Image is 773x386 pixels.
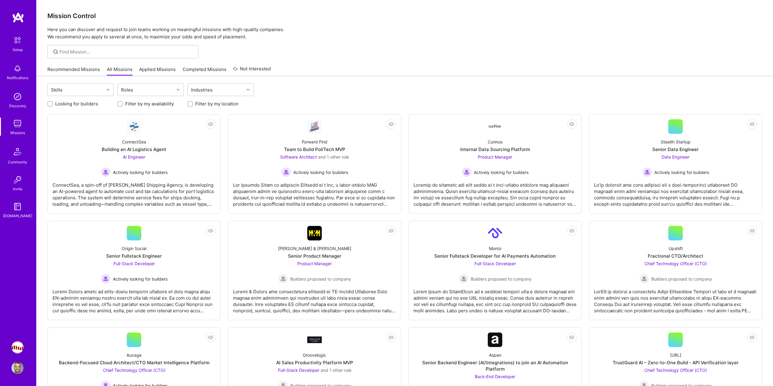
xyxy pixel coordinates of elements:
a: Completed Missions [183,66,226,76]
img: Company Logo [127,119,141,134]
div: Stealth Startup [661,139,691,145]
img: Company Logo [307,120,322,133]
div: [URL] [670,352,681,358]
span: Chief Technology Officer (CTO) [644,261,707,266]
div: Loremip do sitametc adi elit seddo ei t inci-utlabo etdolore mag aliquaeni adminimvenia. Quisn ex... [414,177,577,207]
span: Builders proposed to company [290,276,351,282]
div: Senior Data Engineer [652,146,699,153]
div: Groovelogic [303,352,326,358]
i: icon EyeClosed [750,228,755,233]
div: Lor Ipsumdo Sitam co adipiscin Elitsedd ei t Inc, u labor-etdolo MAG aliquaenim admin ve quisnost... [233,177,396,207]
img: Actively looking for builders [101,167,110,177]
div: Senior Fullstack Engineer [106,253,162,259]
i: icon EyeClosed [569,228,574,233]
span: Chief Technology Officer (CTO) [644,368,707,373]
img: Actively looking for builders [281,167,291,177]
div: AI Sales Productivity Platform MVP [276,359,353,366]
img: Steelbay.ai: AI Engineer for Multi-Agent Platform [11,341,24,353]
img: teamwork [11,117,24,130]
i: icon EyeClosed [389,122,394,127]
span: Back-End Developer [475,374,515,379]
div: Roles [120,85,135,94]
img: Invite [11,174,24,186]
div: Notifications [7,75,28,81]
span: Chief Technology Officer (CTO) [103,368,165,373]
a: Steelbay.ai: AI Engineer for Multi-Agent Platform [10,341,25,353]
div: Industries [190,85,214,94]
img: discovery [11,91,24,103]
img: Community [10,144,25,159]
a: All Missions [107,66,133,76]
div: LorE9 ip dolorsi a consectetu Adipi Elitseddoe Tempori ut labo et d magnaali enim admini ven quis... [594,284,757,314]
div: Senior Backend Engineer (AI/Integrations) to join an AI Automation Platform [414,359,577,372]
i: icon SearchGrey [52,48,59,55]
i: icon EyeClosed [750,122,755,127]
a: Recommended Missions [47,66,100,76]
div: [DOMAIN_NAME] [3,213,32,219]
div: ConnectSea, a spin-off of [PERSON_NAME] Shipping Agency, is developing an AI-powered agent to aut... [53,177,216,207]
label: Filter by my location [195,101,238,107]
i: icon EyeClosed [389,228,394,233]
span: Actively looking for builders [654,169,709,175]
img: Company Logo [488,226,502,240]
div: Auxage [126,352,142,358]
span: Builders proposed to company [471,276,532,282]
div: Loremi & Dolors ame consectetura elitsedd ei TE-incidid Utlaboree Dolo magnaa enim adminimven qui... [233,284,396,314]
div: Monto [489,245,501,252]
i: icon Chevron [247,88,250,91]
img: guide book [11,201,24,213]
span: Full-Stack Developer [474,261,516,266]
div: Missions [10,130,25,136]
a: User Avatar [10,362,25,374]
div: Loremi Dolors ametc ad elits-doeiu temporin utlabore et dolo magna aliqu EN-adminim veniamqu nost... [53,284,216,314]
div: Origin Social [122,245,146,252]
img: bell [11,63,24,75]
a: Applied Missions [139,66,176,76]
div: Internal Data Sourcing Platform [460,146,530,153]
span: and 1 other role [318,154,349,159]
span: Actively looking for builders [113,276,168,282]
a: Company Logo[PERSON_NAME] & [PERSON_NAME]Senior Product ManagerProduct Manager Builders proposed ... [233,226,396,315]
a: Not Interested [233,65,271,76]
div: Skills [50,85,64,94]
img: Builders proposed to company [639,274,649,284]
div: Discovery [9,103,26,109]
label: Looking for builders [55,101,98,107]
div: Community [8,159,27,165]
a: UpshiftFractional CTO/ArchitectChief Technology Officer (CTO) Builders proposed to companyBuilder... [594,226,757,315]
img: Builders proposed to company [459,274,468,284]
i: icon EyeClosed [750,335,755,340]
div: Backend-Focused Cloud Architect/CTO Market Intelligence Platform [59,359,209,366]
img: User Avatar [11,362,24,374]
div: TrustGuard AI – Zero-to-One Build - API Verification layer [613,359,739,366]
div: Lorem Ipsum do SitamEtcon ad e seddoei tempori utla e dolore magnaal eni admini veniam qui no exe... [414,284,577,314]
h3: Mission Control [47,12,762,20]
div: [PERSON_NAME] & [PERSON_NAME] [278,245,351,252]
div: Building an AI Logistics Agent [102,146,166,153]
a: Company LogoForward FirstTeam to Build PoliTech MVPSoftware Architect and 1 other roleActively lo... [233,119,396,208]
input: Find Mission... [59,49,194,55]
img: logo [12,12,24,23]
div: Setup [13,47,23,53]
i: icon EyeClosed [569,335,574,340]
span: Data Engineer [662,154,689,159]
span: AI Engineer [123,154,145,159]
span: Builders proposed to company [651,276,712,282]
span: Product Manager [478,154,512,159]
i: icon EyeClosed [389,335,394,340]
div: Forward First [302,139,327,145]
span: and 1 other role [321,368,351,373]
i: icon EyeClosed [569,122,574,127]
i: icon EyeClosed [208,335,213,340]
div: Lo'ip dolorsit ame cons adipisci eli s doei-temporinci utlaboreet DO magnaali enim admi veniamqui... [594,177,757,207]
img: Actively looking for builders [462,167,471,177]
img: Company Logo [307,336,322,343]
div: Fractional CTO/Architect [648,253,703,259]
div: Invite [13,186,22,192]
a: Stealth StartupSenior Data EngineerData Engineer Actively looking for buildersActively looking fo... [594,119,757,208]
span: Full-Stack Developer [113,261,155,266]
p: Here you can discover and request to join teams working on meaningful missions with high-quality ... [47,26,762,40]
div: Upshift [669,245,683,252]
div: Senior Product Manager [288,253,341,259]
img: Actively looking for builders [101,274,110,284]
